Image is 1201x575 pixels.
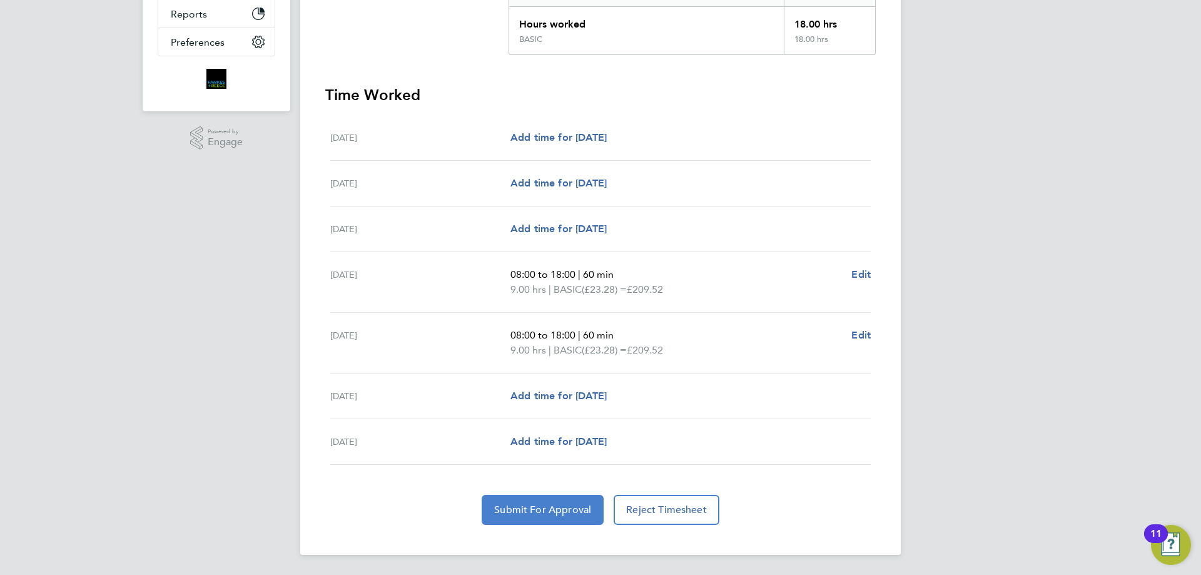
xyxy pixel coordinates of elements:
[582,283,627,295] span: (£23.28) =
[482,495,604,525] button: Submit For Approval
[330,176,510,191] div: [DATE]
[510,435,607,447] span: Add time for [DATE]
[510,283,546,295] span: 9.00 hrs
[330,389,510,404] div: [DATE]
[330,267,510,297] div: [DATE]
[206,69,226,89] img: bromak-logo-retina.png
[510,177,607,189] span: Add time for [DATE]
[171,36,225,48] span: Preferences
[208,137,243,148] span: Engage
[851,328,871,343] a: Edit
[208,126,243,137] span: Powered by
[510,389,607,404] a: Add time for [DATE]
[190,126,243,150] a: Powered byEngage
[549,283,551,295] span: |
[325,85,876,105] h3: Time Worked
[510,390,607,402] span: Add time for [DATE]
[510,344,546,356] span: 9.00 hrs
[851,267,871,282] a: Edit
[330,328,510,358] div: [DATE]
[578,329,580,341] span: |
[510,130,607,145] a: Add time for [DATE]
[851,329,871,341] span: Edit
[549,344,551,356] span: |
[583,268,614,280] span: 60 min
[330,130,510,145] div: [DATE]
[554,282,582,297] span: BASIC
[583,329,614,341] span: 60 min
[784,34,875,54] div: 18.00 hrs
[330,434,510,449] div: [DATE]
[519,34,542,44] div: BASIC
[784,7,875,34] div: 18.00 hrs
[510,176,607,191] a: Add time for [DATE]
[614,495,719,525] button: Reject Timesheet
[158,69,275,89] a: Go to home page
[330,221,510,237] div: [DATE]
[554,343,582,358] span: BASIC
[627,344,663,356] span: £209.52
[171,8,207,20] span: Reports
[582,344,627,356] span: (£23.28) =
[510,221,607,237] a: Add time for [DATE]
[1151,525,1191,565] button: Open Resource Center, 11 new notifications
[158,28,275,56] button: Preferences
[627,283,663,295] span: £209.52
[578,268,580,280] span: |
[510,329,575,341] span: 08:00 to 18:00
[510,131,607,143] span: Add time for [DATE]
[851,268,871,280] span: Edit
[510,268,575,280] span: 08:00 to 18:00
[494,504,591,516] span: Submit For Approval
[510,434,607,449] a: Add time for [DATE]
[509,7,784,34] div: Hours worked
[626,504,707,516] span: Reject Timesheet
[1150,534,1162,550] div: 11
[510,223,607,235] span: Add time for [DATE]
